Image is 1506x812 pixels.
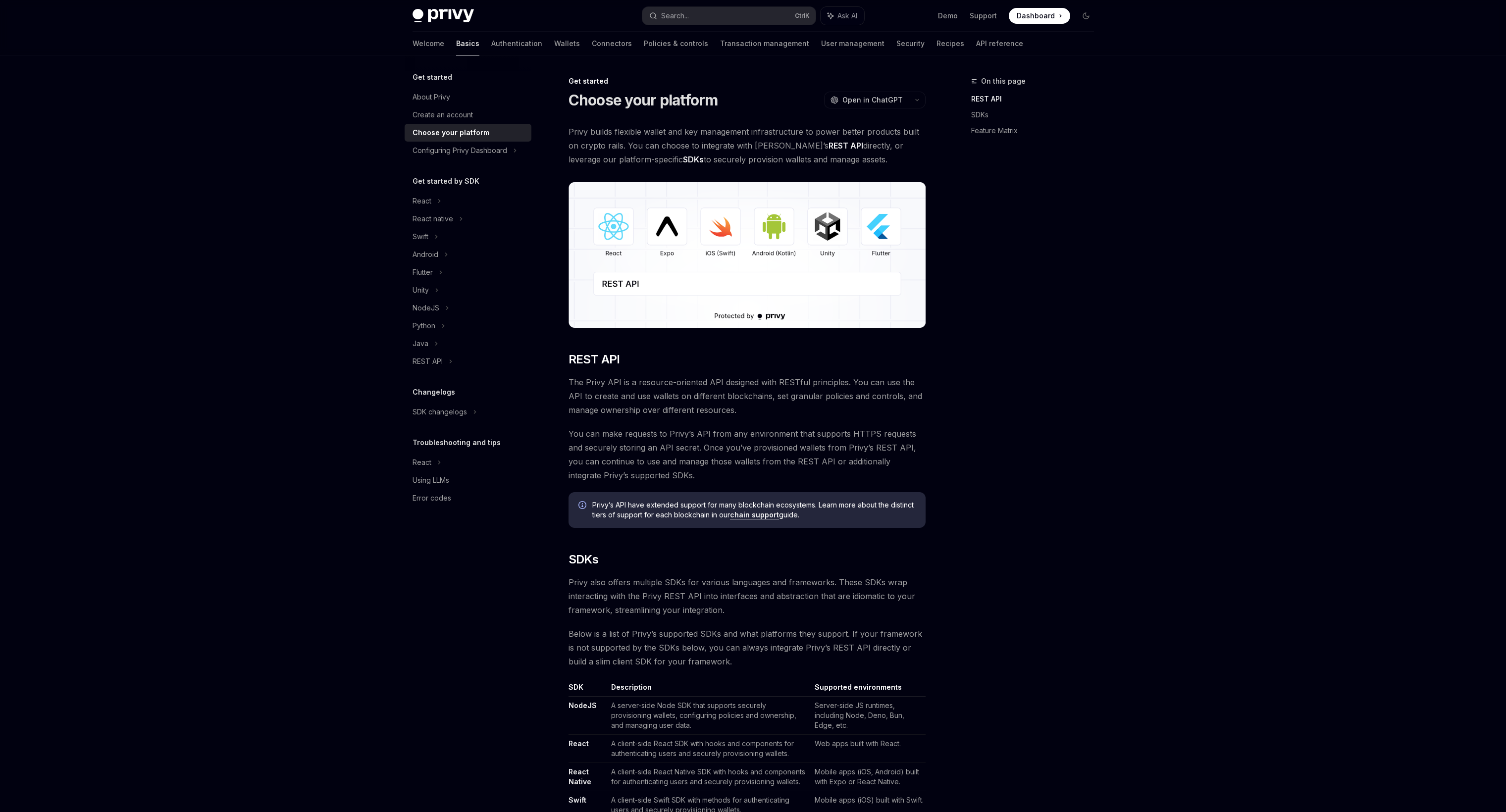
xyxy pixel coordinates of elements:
[405,88,531,106] a: About Privy
[413,492,451,504] div: Error codes
[413,386,455,398] h5: Changelogs
[413,109,473,121] div: Create an account
[811,763,926,791] td: Mobile apps (iOS, Android) built with Expo or React Native.
[569,701,597,710] a: NodeJS
[413,9,474,23] img: dark logo
[683,154,704,164] strong: SDKs
[938,11,958,21] a: Demo
[405,471,531,489] a: Using LLMs
[413,249,438,260] div: Android
[842,95,903,105] span: Open in ChatGPT
[578,501,588,511] svg: Info
[413,457,431,468] div: React
[642,7,816,25] button: Search...CtrlK
[970,11,997,21] a: Support
[569,739,589,748] a: React
[413,32,444,55] a: Welcome
[1078,8,1094,24] button: Toggle dark mode
[1009,8,1070,24] a: Dashboard
[413,213,453,225] div: React native
[821,32,884,55] a: User management
[837,11,857,21] span: Ask AI
[824,92,909,108] button: Open in ChatGPT
[569,76,926,86] div: Get started
[569,375,926,417] span: The Privy API is a resource-oriented API designed with RESTful principles. You can use the API to...
[413,266,433,278] div: Flutter
[592,500,916,520] span: Privy’s API have extended support for many blockchain ecosystems. Learn more about the distinct t...
[569,552,599,567] span: SDKs
[730,510,779,519] a: chain support
[569,796,586,805] a: Swift
[413,195,431,207] div: React
[569,352,620,367] span: REST API
[413,474,449,486] div: Using LLMs
[456,32,479,55] a: Basics
[971,123,1102,139] a: Feature Matrix
[811,682,926,697] th: Supported environments
[569,91,718,109] h1: Choose your platform
[607,763,810,791] td: A client-side React Native SDK with hooks and components for authenticating users and securely pr...
[569,125,926,166] span: Privy builds flexible wallet and key management infrastructure to power better products built on ...
[981,75,1026,87] span: On this page
[811,735,926,763] td: Web apps built with React.
[569,427,926,482] span: You can make requests to Privy’s API from any environment that supports HTTPS requests and secure...
[971,107,1102,123] a: SDKs
[413,71,452,83] h5: Get started
[936,32,964,55] a: Recipes
[1017,11,1055,21] span: Dashboard
[720,32,809,55] a: Transaction management
[607,682,810,697] th: Description
[413,437,501,449] h5: Troubleshooting and tips
[413,406,467,418] div: SDK changelogs
[491,32,542,55] a: Authentication
[896,32,925,55] a: Security
[413,145,507,156] div: Configuring Privy Dashboard
[554,32,580,55] a: Wallets
[821,7,864,25] button: Ask AI
[405,124,531,142] a: Choose your platform
[607,735,810,763] td: A client-side React SDK with hooks and components for authenticating users and securely provision...
[607,697,810,735] td: A server-side Node SDK that supports securely provisioning wallets, configuring policies and owne...
[413,127,489,139] div: Choose your platform
[569,575,926,617] span: Privy also offers multiple SDKs for various languages and frameworks. These SDKs wrap interacting...
[413,91,450,103] div: About Privy
[413,355,443,367] div: REST API
[413,320,435,332] div: Python
[644,32,708,55] a: Policies & controls
[795,12,810,20] span: Ctrl K
[405,106,531,124] a: Create an account
[569,627,926,668] span: Below is a list of Privy’s supported SDKs and what platforms they support. If your framework is n...
[569,767,591,786] a: React Native
[661,10,689,22] div: Search...
[413,231,428,243] div: Swift
[413,175,479,187] h5: Get started by SDK
[829,141,863,151] strong: REST API
[413,338,428,350] div: Java
[569,182,926,328] img: images/Platform2.png
[413,284,429,296] div: Unity
[405,489,531,507] a: Error codes
[592,32,632,55] a: Connectors
[413,302,439,314] div: NodeJS
[971,91,1102,107] a: REST API
[811,697,926,735] td: Server-side JS runtimes, including Node, Deno, Bun, Edge, etc.
[976,32,1023,55] a: API reference
[569,682,607,697] th: SDK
